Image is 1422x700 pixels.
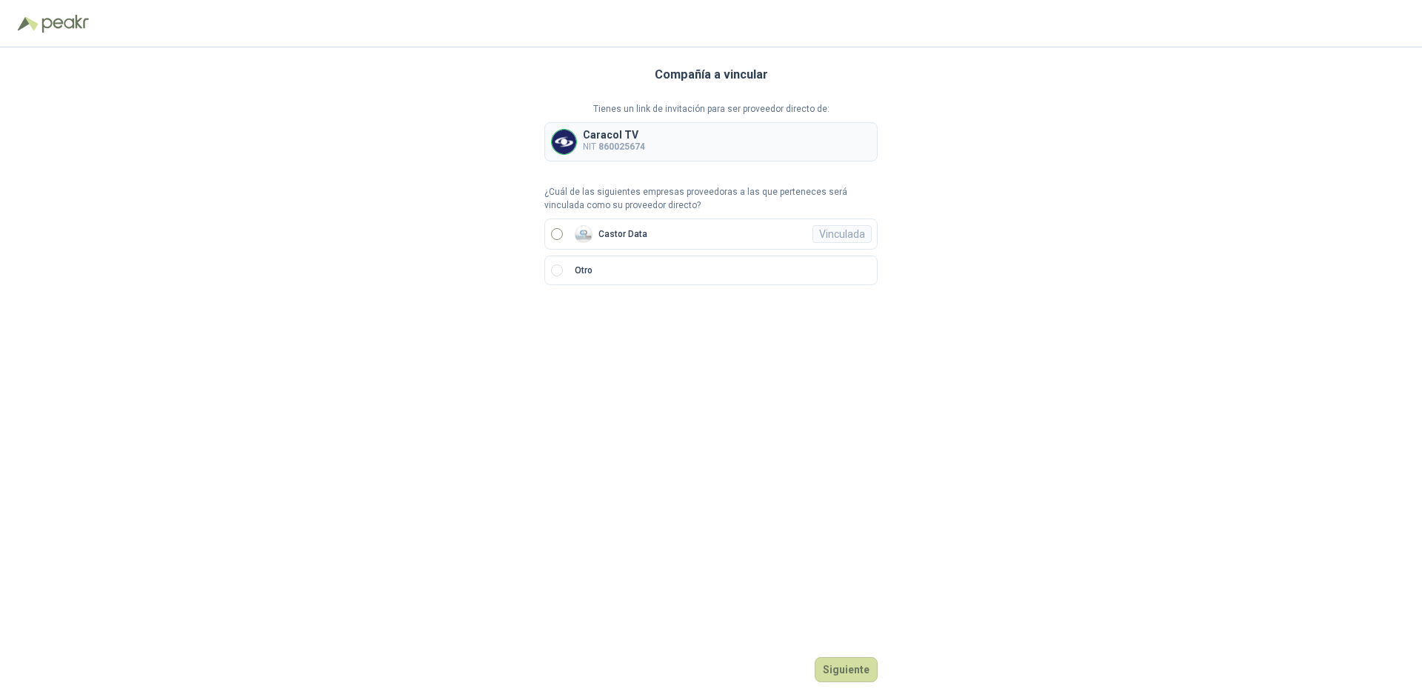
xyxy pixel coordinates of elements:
[41,15,89,33] img: Peakr
[575,264,592,278] p: Otro
[815,657,878,682] button: Siguiente
[598,230,647,239] p: Castor Data
[583,130,645,140] p: Caracol TV
[552,130,576,154] img: Company Logo
[544,185,878,213] p: ¿Cuál de las siguientes empresas proveedoras a las que perteneces será vinculada como su proveedo...
[544,102,878,116] p: Tienes un link de invitación para ser proveedor directo de:
[575,225,592,243] img: Company Logo
[583,140,645,154] p: NIT
[18,16,39,31] img: Logo
[655,65,768,84] h3: Compañía a vincular
[812,225,872,243] div: Vinculada
[598,141,645,152] b: 860025674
